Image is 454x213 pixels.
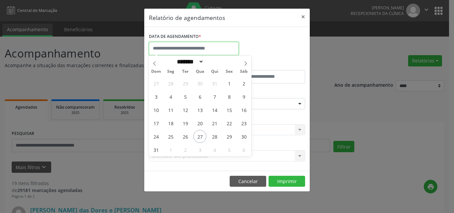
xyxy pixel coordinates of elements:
[179,103,192,116] span: Agosto 12, 2025
[193,130,206,143] span: Agosto 27, 2025
[208,130,221,143] span: Agosto 28, 2025
[237,90,250,103] span: Agosto 9, 2025
[223,103,236,116] span: Agosto 15, 2025
[237,69,251,74] span: Sáb
[179,117,192,130] span: Agosto 19, 2025
[164,117,177,130] span: Agosto 18, 2025
[230,176,266,187] button: Cancelar
[150,130,163,143] span: Agosto 24, 2025
[164,130,177,143] span: Agosto 25, 2025
[150,143,163,156] span: Agosto 31, 2025
[193,143,206,156] span: Setembro 3, 2025
[208,117,221,130] span: Agosto 21, 2025
[193,90,206,103] span: Agosto 6, 2025
[237,117,250,130] span: Agosto 23, 2025
[296,9,310,25] button: Close
[179,77,192,90] span: Julho 29, 2025
[207,69,222,74] span: Qui
[237,130,250,143] span: Agosto 30, 2025
[229,60,305,70] label: ATÉ
[178,69,193,74] span: Ter
[150,117,163,130] span: Agosto 17, 2025
[149,13,225,22] h5: Relatório de agendamentos
[237,103,250,116] span: Agosto 16, 2025
[164,77,177,90] span: Julho 28, 2025
[179,143,192,156] span: Setembro 2, 2025
[208,77,221,90] span: Julho 31, 2025
[164,143,177,156] span: Setembro 1, 2025
[204,58,226,65] input: Year
[164,69,178,74] span: Seg
[208,90,221,103] span: Agosto 7, 2025
[193,103,206,116] span: Agosto 13, 2025
[150,90,163,103] span: Agosto 3, 2025
[223,117,236,130] span: Agosto 22, 2025
[164,90,177,103] span: Agosto 4, 2025
[223,77,236,90] span: Agosto 1, 2025
[179,90,192,103] span: Agosto 5, 2025
[193,77,206,90] span: Julho 30, 2025
[208,103,221,116] span: Agosto 14, 2025
[179,130,192,143] span: Agosto 26, 2025
[208,143,221,156] span: Setembro 4, 2025
[223,90,236,103] span: Agosto 8, 2025
[193,69,207,74] span: Qua
[223,143,236,156] span: Setembro 5, 2025
[193,117,206,130] span: Agosto 20, 2025
[149,69,164,74] span: Dom
[223,130,236,143] span: Agosto 29, 2025
[222,69,237,74] span: Sex
[237,77,250,90] span: Agosto 2, 2025
[150,77,163,90] span: Julho 27, 2025
[150,103,163,116] span: Agosto 10, 2025
[174,58,204,65] select: Month
[269,176,305,187] button: Imprimir
[164,103,177,116] span: Agosto 11, 2025
[149,32,201,42] label: DATA DE AGENDAMENTO
[237,143,250,156] span: Setembro 6, 2025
